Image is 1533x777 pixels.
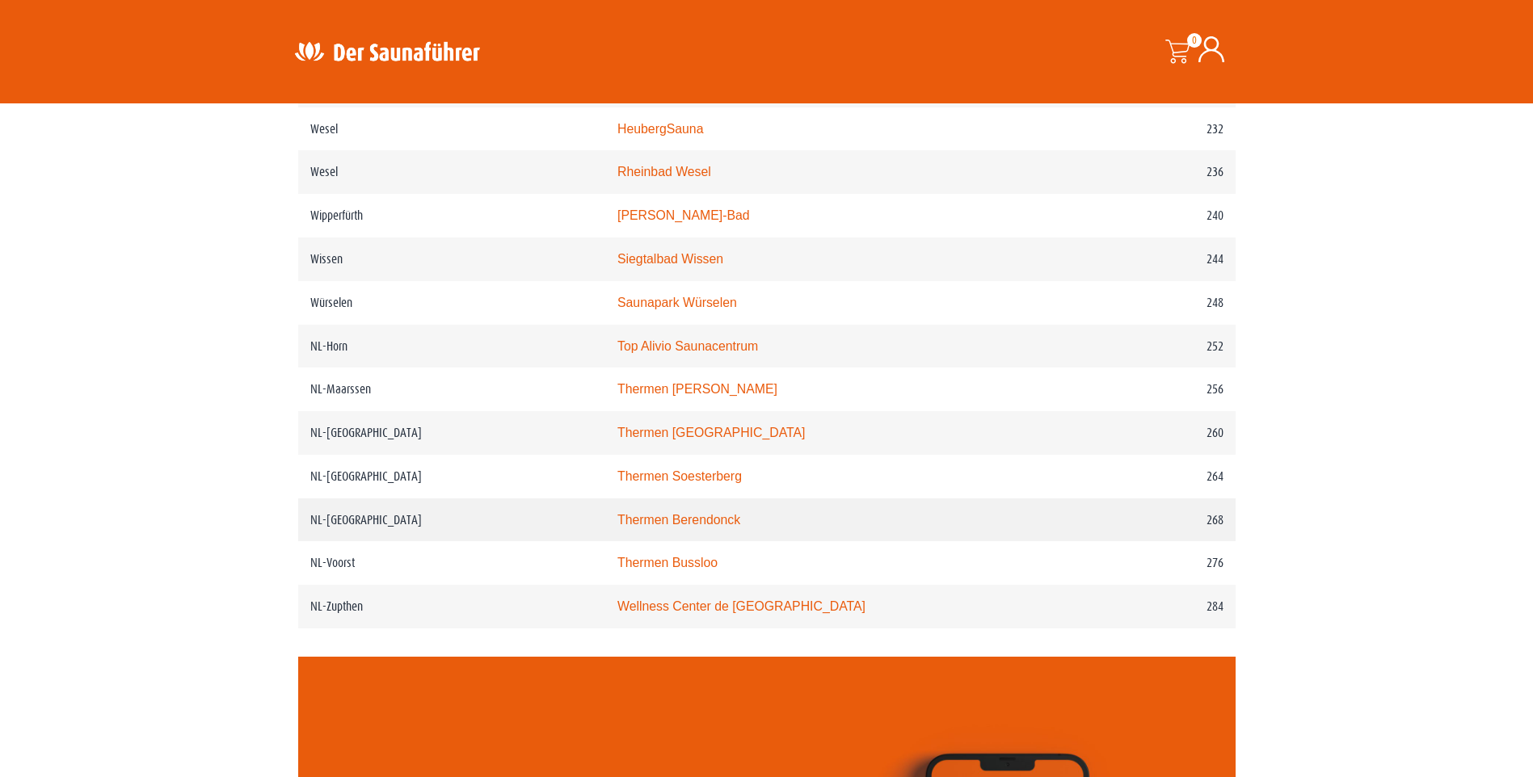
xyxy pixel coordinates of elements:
td: 256 [1067,367,1235,411]
td: NL-[GEOGRAPHIC_DATA] [298,455,605,498]
td: NL-Maarssen [298,367,605,411]
a: Saunapark Würselen [617,296,737,309]
td: 260 [1067,411,1235,455]
td: NL-[GEOGRAPHIC_DATA] [298,498,605,542]
td: Wipperfürth [298,194,605,237]
a: Thermen Berendonck [617,513,740,527]
a: Top Alivio Saunacentrum [617,339,758,353]
td: 276 [1067,541,1235,585]
td: NL-Voorst [298,541,605,585]
a: Siegtalbad Wissen [617,252,723,266]
td: Wissen [298,237,605,281]
a: Thermen [GEOGRAPHIC_DATA] [617,426,806,439]
td: 240 [1067,194,1235,237]
span: 0 [1187,33,1202,48]
td: NL-Horn [298,325,605,368]
td: Wesel [298,150,605,194]
a: [PERSON_NAME]-Bad [617,208,750,222]
td: 264 [1067,455,1235,498]
td: 284 [1067,585,1235,628]
a: Thermen [PERSON_NAME] [617,382,777,396]
td: NL-[GEOGRAPHIC_DATA] [298,411,605,455]
a: Rheinbad Wesel [617,165,711,178]
td: 248 [1067,281,1235,325]
td: 232 [1067,107,1235,151]
td: 252 [1067,325,1235,368]
td: NL-Zupthen [298,585,605,628]
td: Wesel [298,107,605,151]
td: 236 [1067,150,1235,194]
td: Würselen [298,281,605,325]
td: 244 [1067,237,1235,281]
a: Thermen Bussloo [617,556,718,569]
a: Thermen Soesterberg [617,469,742,483]
a: HeubergSauna [617,122,704,136]
td: 268 [1067,498,1235,542]
a: Wellness Center de [GEOGRAPHIC_DATA] [617,599,865,613]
